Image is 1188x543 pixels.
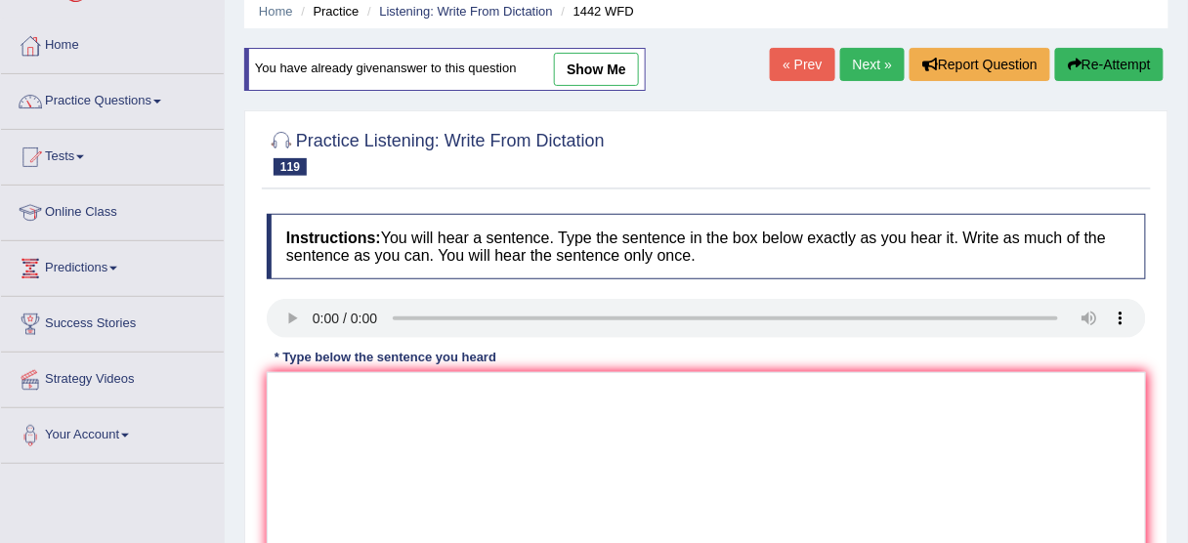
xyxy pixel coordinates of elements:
[1,19,224,67] a: Home
[267,348,504,366] div: * Type below the sentence you heard
[557,2,634,21] li: 1442 WFD
[840,48,905,81] a: Next »
[296,2,359,21] li: Practice
[1,408,224,457] a: Your Account
[259,4,293,19] a: Home
[1,353,224,401] a: Strategy Videos
[1,297,224,346] a: Success Stories
[244,48,646,91] div: You have already given answer to this question
[379,4,553,19] a: Listening: Write From Dictation
[286,230,381,246] b: Instructions:
[267,127,605,176] h2: Practice Listening: Write From Dictation
[1,186,224,234] a: Online Class
[1,74,224,123] a: Practice Questions
[770,48,834,81] a: « Prev
[1055,48,1164,81] button: Re-Attempt
[267,214,1146,279] h4: You will hear a sentence. Type the sentence in the box below exactly as you hear it. Write as muc...
[1,130,224,179] a: Tests
[1,241,224,290] a: Predictions
[910,48,1050,81] button: Report Question
[554,53,639,86] a: show me
[274,158,307,176] span: 119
